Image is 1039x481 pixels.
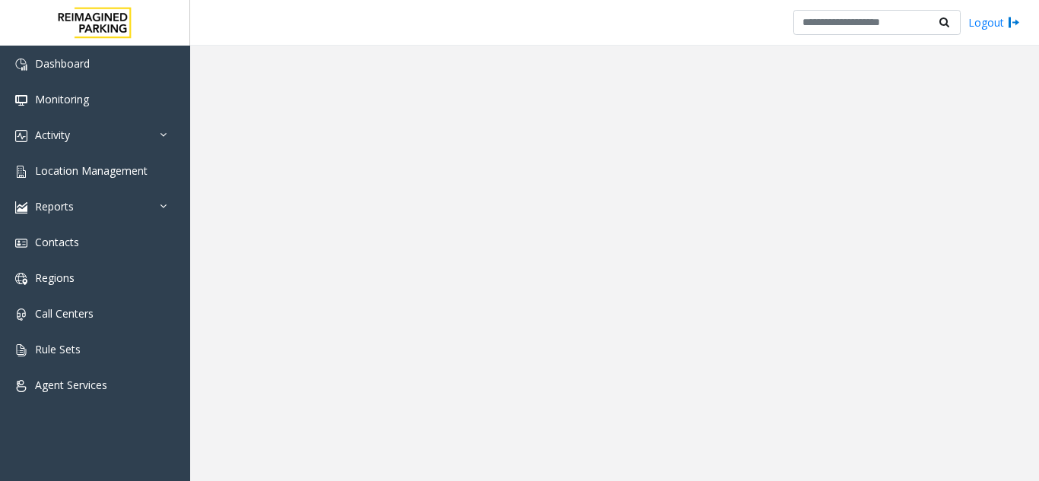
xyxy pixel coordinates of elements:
span: Location Management [35,163,148,178]
a: Logout [968,14,1020,30]
img: 'icon' [15,59,27,71]
span: Contacts [35,235,79,249]
img: 'icon' [15,201,27,214]
img: logout [1008,14,1020,30]
img: 'icon' [15,130,27,142]
img: 'icon' [15,237,27,249]
span: Rule Sets [35,342,81,356]
span: Call Centers [35,306,94,321]
img: 'icon' [15,309,27,321]
img: 'icon' [15,380,27,392]
span: Activity [35,128,70,142]
span: Dashboard [35,56,90,71]
span: Agent Services [35,378,107,392]
span: Reports [35,199,74,214]
img: 'icon' [15,344,27,356]
img: 'icon' [15,166,27,178]
img: 'icon' [15,94,27,106]
img: 'icon' [15,273,27,285]
span: Monitoring [35,92,89,106]
span: Regions [35,271,75,285]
